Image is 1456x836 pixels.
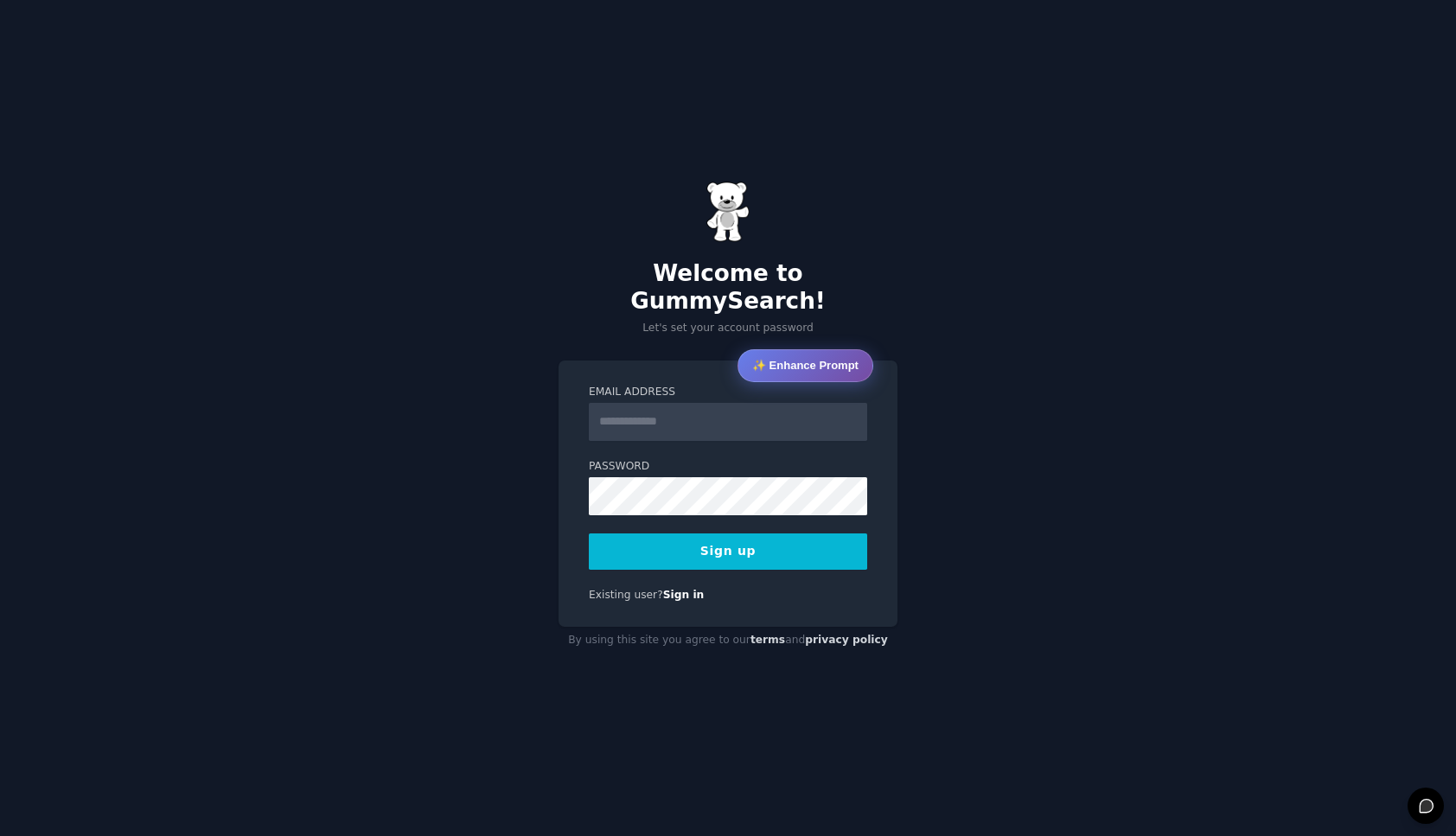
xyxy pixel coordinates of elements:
[559,627,897,654] div: By using this site you agree to our and
[559,321,897,336] p: Let's set your account password
[706,182,750,242] img: Gummy Bear
[589,385,867,400] label: Email Address
[663,589,705,601] a: Sign in
[559,260,897,315] h2: Welcome to GummySearch!
[805,634,888,646] a: privacy policy
[589,533,867,570] button: Sign up
[589,589,663,601] span: Existing user?
[750,634,785,646] a: terms
[589,459,867,475] label: Password
[738,349,873,382] button: ✨ Enhance Prompt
